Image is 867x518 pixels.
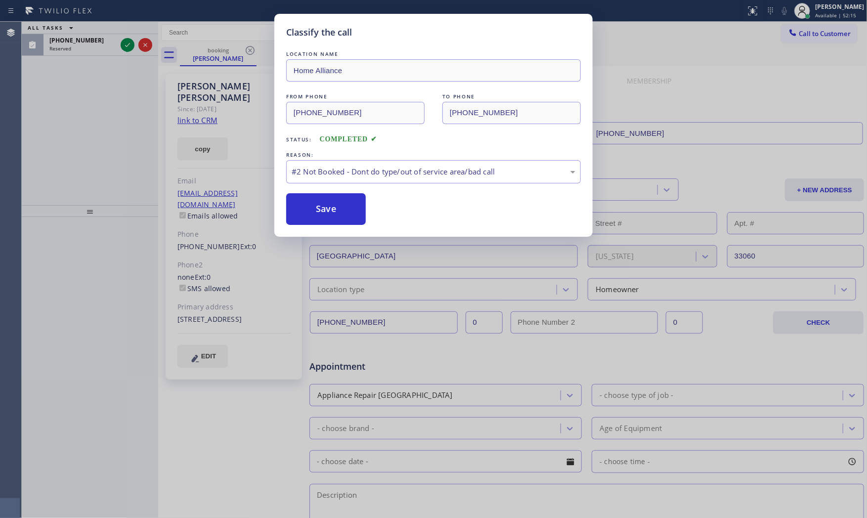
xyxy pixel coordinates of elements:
input: To phone [442,102,581,124]
div: REASON: [286,150,581,160]
span: COMPLETED [320,135,377,143]
div: FROM PHONE [286,91,425,102]
div: LOCATION NAME [286,49,581,59]
span: Status: [286,136,312,143]
h5: Classify the call [286,26,352,39]
div: TO PHONE [442,91,581,102]
input: From phone [286,102,425,124]
div: #2 Not Booked - Dont do type/out of service area/bad call [292,166,575,177]
button: Save [286,193,366,225]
